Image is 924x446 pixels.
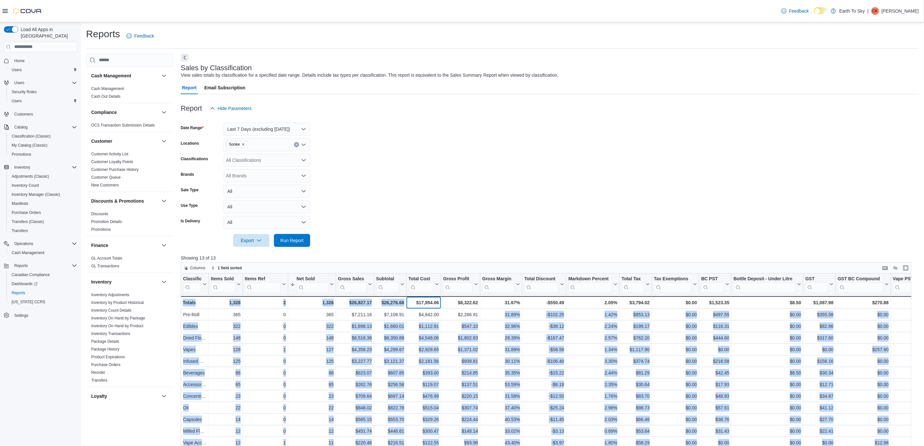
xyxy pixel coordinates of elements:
button: GST [805,276,833,292]
span: Feedback [134,33,154,39]
h3: Discounts & Promotions [91,198,144,204]
a: GL Transactions [91,264,119,268]
span: Customers [12,110,77,118]
button: Settings [1,310,80,320]
button: Customer [160,137,168,145]
span: GL Transactions [91,263,119,269]
a: Inventory On Hand by Product [91,324,143,328]
button: Purchase Orders [6,208,80,217]
span: Users [9,97,77,105]
a: Manifests [9,200,31,207]
div: Gross Profit [443,276,473,292]
label: Classifications [181,156,208,162]
span: Inventory Manager (Classic) [12,192,60,197]
button: Home [1,56,80,65]
button: Reports [6,288,80,297]
button: Discounts & Promotions [160,197,168,205]
div: Subtotal [376,276,399,282]
button: Next [181,54,189,61]
span: Security Roles [9,88,77,96]
label: Use Type [181,203,198,208]
a: Customer Activity List [91,152,128,156]
span: Catalog [12,123,77,131]
div: Finance [86,254,173,273]
a: Dashboards [6,279,80,288]
a: Canadian Compliance [9,271,52,279]
a: New Customers [91,183,119,187]
a: Feedback [779,5,811,17]
button: Reports [1,261,80,270]
button: Open list of options [301,173,306,178]
span: My Catalog (Classic) [12,143,48,148]
div: 1,326 [290,299,334,307]
button: Open list of options [301,142,306,147]
div: Cash Management [86,85,173,103]
span: Home [12,57,77,65]
span: Cash Out Details [91,94,121,99]
span: Promotions [12,152,31,157]
a: Promotions [91,227,111,232]
div: -$550.49 [524,299,564,307]
span: Inventory [14,165,30,170]
span: Settings [14,313,28,318]
a: Inventory Count Details [91,308,132,313]
p: Earth To Sky [839,7,865,15]
div: $0.00 [654,299,697,307]
button: All [223,185,310,198]
div: Items Ref [245,276,281,292]
button: Finance [160,241,168,249]
a: My Catalog (Classic) [9,141,50,149]
div: Tax Exemptions [654,276,692,292]
button: Finance [91,242,159,249]
button: Transfers (Classic) [6,217,80,226]
div: GST [805,276,828,292]
a: Cash Management [91,86,124,91]
button: Discounts & Promotions [91,198,159,204]
span: Home [14,58,25,63]
button: Customers [1,109,80,119]
span: Promotion Details [91,219,122,224]
a: Customer Loyalty Points [91,160,133,164]
button: My Catalog (Classic) [6,141,80,150]
div: Items Ref [245,276,281,282]
a: Dashboards [9,280,40,288]
a: Adjustments (Classic) [9,173,52,180]
div: GST BC Compound [838,276,884,282]
button: Bottle Deposit - Under Litre [734,276,801,292]
span: Purchase Orders [12,210,41,215]
button: Inventory [160,278,168,286]
span: Reports [9,289,77,297]
button: Enter fullscreen [902,264,910,272]
span: Customer Purchase History [91,167,139,172]
div: Total Tax [622,276,645,282]
div: $26,276.68 [376,299,404,307]
div: Chelsea Kirkpatrick [871,7,879,15]
div: Gross Sales [338,276,367,282]
button: Tax Exemptions [654,276,697,292]
span: CK [873,7,878,15]
span: Run Report [280,237,304,244]
div: Gross Sales [338,276,367,292]
div: BC PST [701,276,724,292]
a: Reports [9,289,28,297]
p: [PERSON_NAME] [882,7,919,15]
div: $17,954.06 [408,299,439,307]
button: Loyalty [160,392,168,400]
button: Items Sold [211,276,241,292]
div: $8.50 [734,299,801,307]
div: Compliance [86,121,173,132]
span: Inventory Count [12,183,39,188]
h3: Report [181,105,202,112]
div: 1,328 [211,299,241,307]
span: Transfers (Classic) [12,219,44,224]
div: Markdown Percent [568,276,612,292]
p: Showing 13 of 13 [181,255,919,261]
button: Keyboard shortcuts [881,264,889,272]
div: $26,827.17 [338,299,372,307]
label: Brands [181,172,194,177]
div: Gross Profit [443,276,473,282]
a: Cash Management [9,249,47,257]
button: Remove Sooke from selection in this group [241,142,245,146]
button: Cash Management [160,72,168,80]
